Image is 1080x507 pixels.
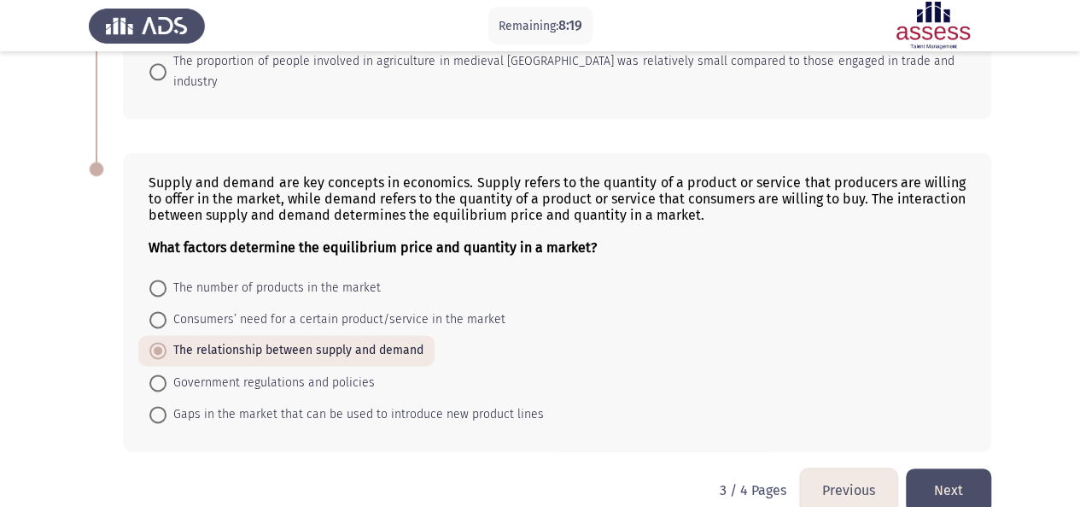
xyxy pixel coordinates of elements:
[149,174,966,256] div: Supply and demand are key concepts in economics. Supply refers to the quantity of a product or se...
[720,482,786,498] p: 3 / 4 Pages
[499,15,582,37] p: Remaining:
[166,404,544,425] span: Gaps in the market that can be used to introduce new product lines
[166,373,375,393] span: Government regulations and policies
[149,239,597,256] b: What factors determine the equilibrium price and quantity in a market?
[166,310,505,330] span: Consumers’ need for a certain product/service in the market
[166,51,954,92] span: The proportion of people involved in agriculture in medieval [GEOGRAPHIC_DATA] was relatively sma...
[166,278,381,298] span: The number of products in the market
[89,2,205,50] img: Assess Talent Management logo
[558,17,582,33] span: 8:19
[875,2,991,50] img: Assessment logo of ASSESS English Assessment - RME - Intermediate
[166,340,423,361] span: The relationship between supply and demand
